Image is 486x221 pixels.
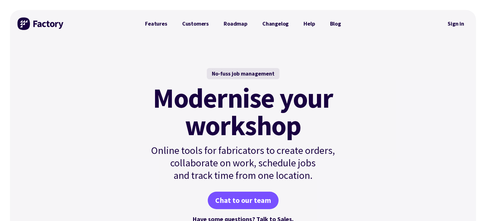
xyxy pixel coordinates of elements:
a: Sign in [443,17,469,31]
a: Roadmap [216,17,255,30]
a: Chat to our team [208,192,279,209]
div: No-fuss job management [207,68,279,79]
nav: Secondary Navigation [443,17,469,31]
a: Changelog [255,17,296,30]
p: Online tools for fabricators to create orders, collaborate on work, schedule jobs and track time ... [138,144,348,182]
a: Customers [175,17,216,30]
a: Help [296,17,322,30]
img: Factory [17,17,64,30]
mark: Modernise your workshop [153,84,333,139]
a: Blog [323,17,348,30]
a: Features [138,17,175,30]
nav: Primary Navigation [138,17,348,30]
